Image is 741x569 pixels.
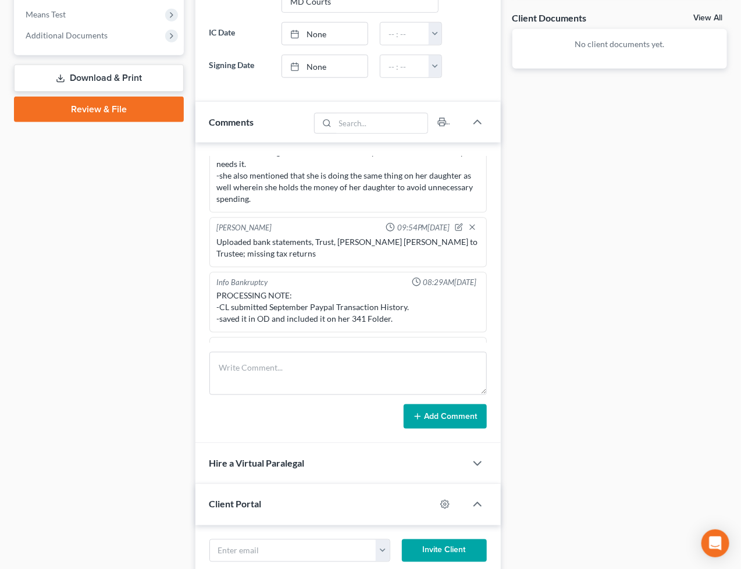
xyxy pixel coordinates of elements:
[380,23,429,45] input: -- : --
[210,540,376,562] input: Enter email
[512,12,587,24] div: Client Documents
[209,499,262,510] span: Client Portal
[217,223,272,234] div: [PERSON_NAME]
[209,116,254,127] span: Comments
[14,97,184,122] a: Review & File
[26,9,66,19] span: Means Test
[209,458,305,469] span: Hire a Virtual Paralegal
[282,23,368,45] a: None
[217,290,479,325] div: PROCESSING NOTE: -CL submitted September Paypal Transaction History. -saved it in OD and included...
[701,529,729,557] div: Open Intercom Messenger
[26,30,108,40] span: Additional Documents
[204,55,276,78] label: Signing Date
[404,404,487,429] button: Add Comment
[522,38,718,50] p: No client documents yet.
[397,223,450,234] span: 09:54PM[DATE]
[423,278,477,289] span: 08:29AM[DATE]
[397,343,450,354] span: 11:18AM[DATE]
[282,55,368,77] a: None
[204,22,276,45] label: IC Date
[217,278,268,289] div: Info Bankruptcy
[217,237,479,260] div: Uploaded bank statements, Trust, [PERSON_NAME] [PERSON_NAME] to Trustee; missing tax returns
[335,113,427,133] input: Search...
[14,65,184,92] a: Download & Print
[217,343,272,354] div: [PERSON_NAME]
[380,55,429,77] input: -- : --
[693,14,722,22] a: View All
[402,539,487,563] button: Invite Client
